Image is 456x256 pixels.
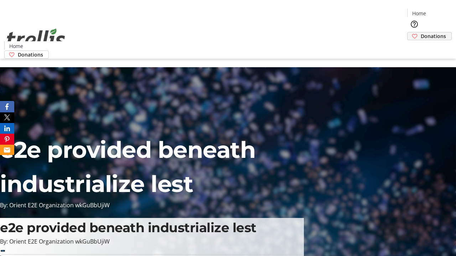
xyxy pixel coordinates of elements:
a: Donations [4,50,49,59]
a: Home [5,42,27,50]
span: Home [412,10,426,17]
span: Home [9,42,23,50]
a: Home [408,10,430,17]
button: Help [407,17,421,31]
button: Cart [407,40,421,54]
span: Donations [18,51,43,58]
img: Orient E2E Organization wkGuBbUjiW's Logo [4,21,68,56]
a: Donations [407,32,452,40]
span: Donations [421,32,446,40]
